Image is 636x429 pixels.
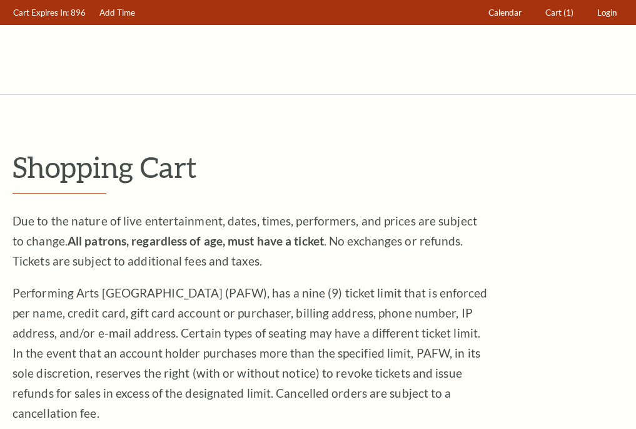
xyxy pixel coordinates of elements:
[597,8,617,18] span: Login
[94,1,141,25] a: Add Time
[13,283,488,423] p: Performing Arts [GEOGRAPHIC_DATA] (PAFW), has a nine (9) ticket limit that is enforced per name, ...
[483,1,528,25] a: Calendar
[13,214,477,268] span: Due to the nature of live entertainment, dates, times, performers, and prices are subject to chan...
[563,8,573,18] span: (1)
[68,234,324,248] strong: All patrons, regardless of age, must have a ticket
[592,1,623,25] a: Login
[13,8,69,18] span: Cart Expires In:
[13,151,623,183] p: Shopping Cart
[545,8,562,18] span: Cart
[71,8,86,18] span: 896
[540,1,580,25] a: Cart (1)
[488,8,522,18] span: Calendar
